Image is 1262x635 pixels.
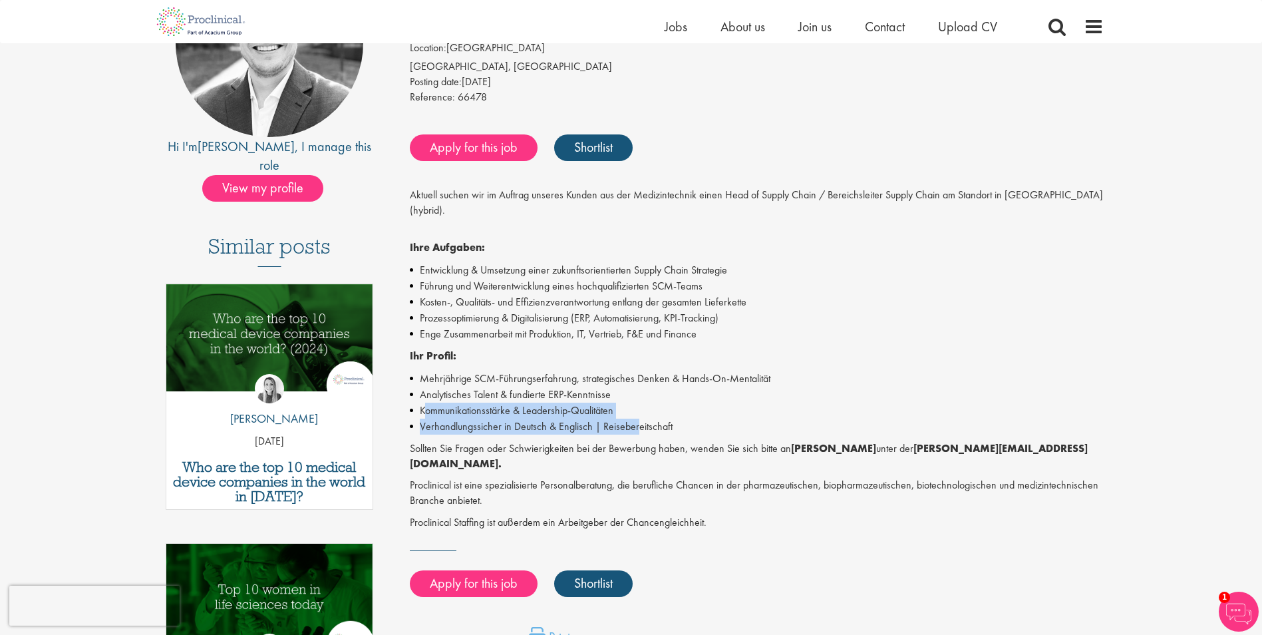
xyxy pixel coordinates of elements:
a: Shortlist [554,570,633,597]
a: Shortlist [554,134,633,161]
p: Sollten Sie Fragen oder Schwierigkeiten bei der Bewerbung haben, wenden Sie sich bitte an unter der [410,441,1104,472]
p: Aktuell suchen wir im Auftrag unseres Kunden aus der Medizintechnik einen Head of Supply Chain / ... [410,188,1104,234]
p: [DATE] [166,434,373,449]
label: Reference: [410,90,455,105]
img: Hannah Burke [255,374,284,403]
span: View my profile [202,175,323,202]
li: Kosten-, Qualitäts- und Effizienzverantwortung entlang der gesamten Lieferkette [410,294,1104,310]
li: Prozessoptimierung & Digitalisierung (ERP, Automatisierung, KPI-Tracking) [410,310,1104,326]
a: Join us [798,18,832,35]
strong: Ihr Profil: [410,349,456,363]
iframe: reCAPTCHA [9,586,180,626]
li: Mehrjährige SCM-Führungserfahrung, strategisches Denken & Hands-On-Mentalität [410,371,1104,387]
li: Verhandlungssicher in Deutsch & Englisch | Reisebereitschaft [410,419,1104,435]
a: Hannah Burke [PERSON_NAME] [220,374,318,434]
img: Chatbot [1219,592,1259,632]
li: Enge Zusammenarbeit mit Produktion, IT, Vertrieb, F&E und Finance [410,326,1104,342]
li: Kommunikationsstärke & Leadership-Qualitäten [410,403,1104,419]
img: Top 10 Medical Device Companies 2024 [166,284,373,391]
p: [PERSON_NAME] [220,410,318,427]
h3: Similar posts [208,235,331,267]
a: View my profile [202,178,337,195]
label: Location: [410,41,446,56]
a: Contact [865,18,905,35]
a: Who are the top 10 medical device companies in the world in [DATE]? [173,460,367,504]
strong: [PERSON_NAME][EMAIL_ADDRESS][DOMAIN_NAME]. [410,441,1088,471]
a: Link to a post [166,284,373,402]
strong: Ihre Aufgaben: [410,240,485,254]
p: Proclinical ist eine spezialisierte Personalberatung, die berufliche Chancen in der pharmazeutisc... [410,478,1104,509]
li: Entwicklung & Umsetzung einer zukunftsorientierten Supply Chain Strategie [410,262,1104,278]
a: Apply for this job [410,134,538,161]
li: Führung und Weiterentwicklung eines hochqualifizierten SCM-Teams [410,278,1104,294]
a: Upload CV [938,18,997,35]
span: Posting date: [410,75,462,89]
span: 66478 [458,90,487,104]
li: Analytisches Talent & fundierte ERP-Kenntnisse [410,387,1104,403]
a: About us [720,18,765,35]
a: Apply for this job [410,570,538,597]
div: [GEOGRAPHIC_DATA], [GEOGRAPHIC_DATA] [410,59,1104,75]
a: [PERSON_NAME] [198,138,295,155]
a: Jobs [665,18,687,35]
div: Hi I'm , I manage this role [159,137,381,175]
li: [GEOGRAPHIC_DATA] [410,41,1104,59]
strong: [PERSON_NAME] [791,441,876,455]
p: Proclinical Staffing ist außerdem ein Arbeitgeber der Chancengleichheit. [410,515,1104,530]
span: 1 [1219,592,1230,603]
div: [DATE] [410,75,1104,90]
div: Job description [410,188,1104,530]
